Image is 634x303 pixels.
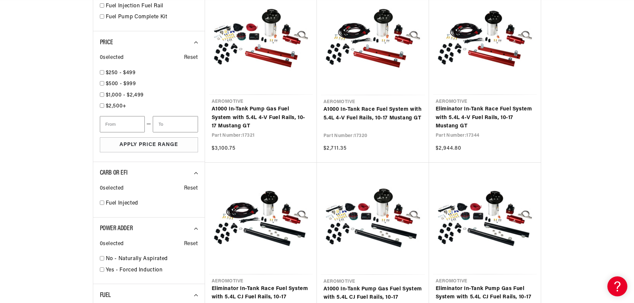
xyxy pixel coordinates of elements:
a: A1000 In-Tank Race Fuel System with 5.4L 4-V Fuel Rails, 10-17 Mustang GT [323,105,422,122]
span: $250 - $499 [106,70,136,76]
a: Fuel Injected [106,199,198,208]
button: Apply Price Range [100,137,198,152]
a: Eliminator In-Tank Race Fuel System with 5.4L 4-V Fuel Rails, 10-17 Mustang GT [436,105,534,131]
a: A1000 In-Tank Pump Gas Fuel System with 5.4L 4-V Fuel Rails, 10-17 Mustang GT [212,105,310,131]
span: Reset [184,184,198,193]
span: $500 - $999 [106,81,136,86]
a: Yes - Forced Induction [106,266,198,275]
a: Fuel Injection Fuel Rail [106,2,198,11]
span: 0 selected [100,184,124,193]
input: From [100,116,145,132]
a: Fuel Pump Complete Kit [106,13,198,22]
input: To [153,116,198,132]
span: CARB or EFI [100,170,128,176]
span: 0 selected [100,54,124,62]
span: Power Adder [100,225,133,232]
a: No - Naturally Aspirated [106,255,198,263]
span: $2,500+ [106,103,126,109]
span: — [146,120,151,129]
span: Price [100,39,113,46]
span: Reset [184,240,198,248]
span: $1,000 - $2,499 [106,92,144,98]
span: Fuel [100,292,111,299]
span: 0 selected [100,240,124,248]
span: Reset [184,54,198,62]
